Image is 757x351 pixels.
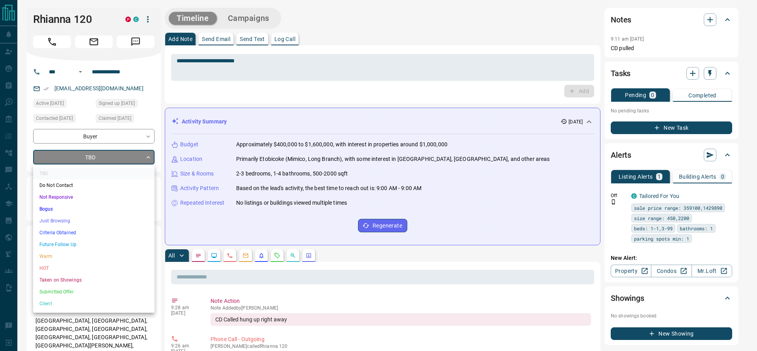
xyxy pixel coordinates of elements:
li: Taken on Showings [33,274,155,286]
li: Bogus [33,203,155,215]
li: Criteria Obtained [33,227,155,239]
li: Warm [33,250,155,262]
li: Future Follow Up [33,239,155,250]
li: Submitted Offer [33,286,155,298]
li: Do Not Contact [33,179,155,191]
li: Not Responsive [33,191,155,203]
li: Client [33,298,155,310]
li: HOT [33,262,155,274]
li: Just Browsing [33,215,155,227]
